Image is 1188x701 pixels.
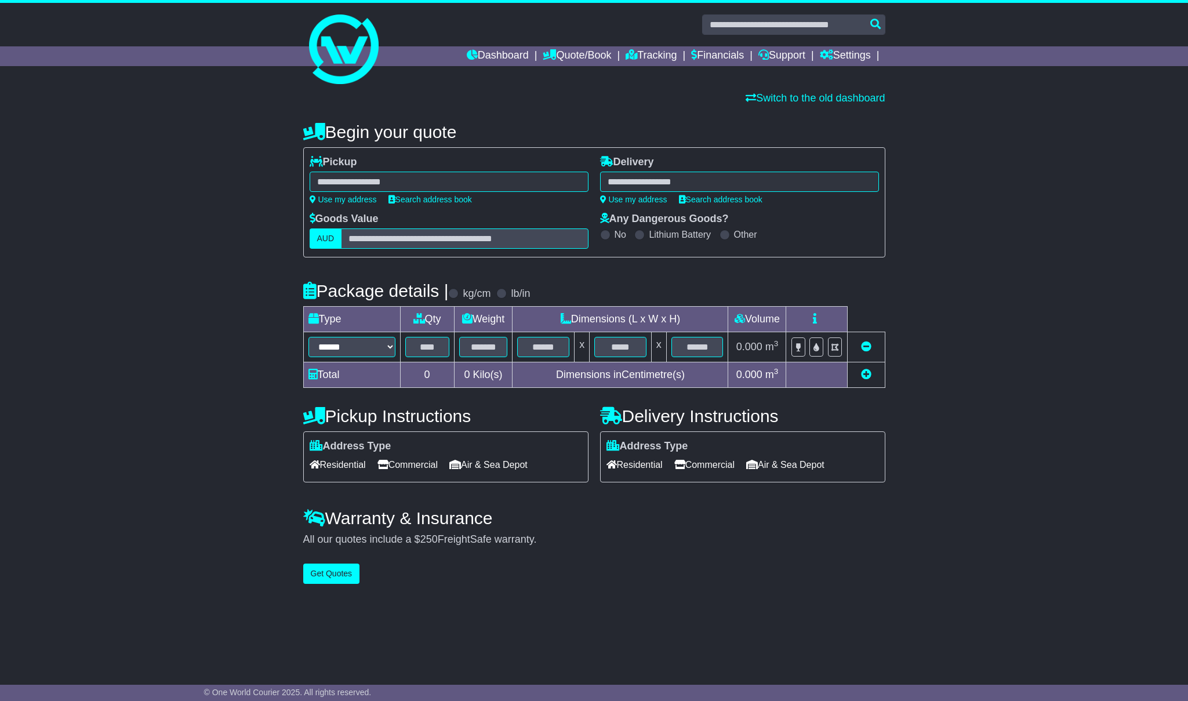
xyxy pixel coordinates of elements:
[765,369,779,380] span: m
[736,369,762,380] span: 0.000
[454,362,513,388] td: Kilo(s)
[303,362,400,388] td: Total
[420,533,438,545] span: 250
[454,307,513,332] td: Weight
[774,339,779,348] sup: 3
[303,564,360,584] button: Get Quotes
[310,228,342,249] label: AUD
[734,229,757,240] label: Other
[861,369,871,380] a: Add new item
[377,456,438,474] span: Commercial
[310,156,357,169] label: Pickup
[467,46,529,66] a: Dashboard
[728,307,786,332] td: Volume
[310,195,377,204] a: Use my address
[310,456,366,474] span: Residential
[303,509,885,528] h4: Warranty & Insurance
[736,341,762,353] span: 0.000
[463,288,491,300] label: kg/cm
[649,229,711,240] label: Lithium Battery
[820,46,871,66] a: Settings
[746,92,885,104] a: Switch to the old dashboard
[746,456,824,474] span: Air & Sea Depot
[765,341,779,353] span: m
[513,362,728,388] td: Dimensions in Centimetre(s)
[388,195,472,204] a: Search address book
[575,332,590,362] td: x
[626,46,677,66] a: Tracking
[606,456,663,474] span: Residential
[674,456,735,474] span: Commercial
[511,288,530,300] label: lb/in
[449,456,528,474] span: Air & Sea Depot
[600,195,667,204] a: Use my address
[774,367,779,376] sup: 3
[615,229,626,240] label: No
[651,332,666,362] td: x
[400,307,454,332] td: Qty
[303,122,885,141] h4: Begin your quote
[606,440,688,453] label: Address Type
[691,46,744,66] a: Financials
[303,533,885,546] div: All our quotes include a $ FreightSafe warranty.
[310,440,391,453] label: Address Type
[303,281,449,300] h4: Package details |
[758,46,805,66] a: Support
[204,688,372,697] span: © One World Courier 2025. All rights reserved.
[679,195,762,204] a: Search address book
[600,213,729,226] label: Any Dangerous Goods?
[861,341,871,353] a: Remove this item
[303,307,400,332] td: Type
[303,406,588,426] h4: Pickup Instructions
[600,406,885,426] h4: Delivery Instructions
[513,307,728,332] td: Dimensions (L x W x H)
[543,46,611,66] a: Quote/Book
[464,369,470,380] span: 0
[310,213,379,226] label: Goods Value
[600,156,654,169] label: Delivery
[400,362,454,388] td: 0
